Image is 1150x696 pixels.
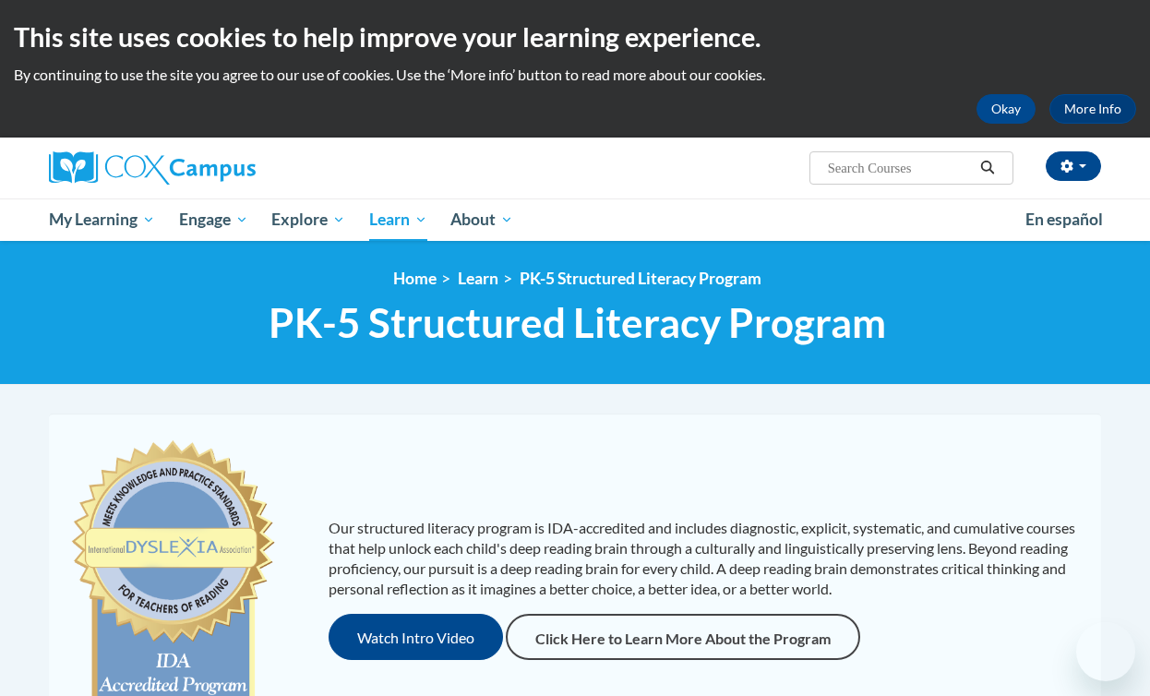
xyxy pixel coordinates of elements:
span: En español [1025,210,1103,229]
a: Explore [259,198,357,241]
a: PK-5 Structured Literacy Program [520,269,761,288]
button: Search [974,157,1001,179]
span: Explore [271,209,345,231]
button: Watch Intro Video [329,614,503,660]
img: Cox Campus [49,151,256,185]
div: Main menu [35,198,1115,241]
span: Learn [369,209,427,231]
span: About [450,209,513,231]
span: Engage [179,209,248,231]
p: Our structured literacy program is IDA-accredited and includes diagnostic, explicit, systematic, ... [329,518,1084,599]
a: En español [1013,200,1115,239]
input: Search Courses [826,157,974,179]
iframe: Button to launch messaging window [1076,622,1135,681]
button: Account Settings [1046,151,1101,181]
a: Home [393,269,437,288]
a: About [439,198,526,241]
a: Learn [357,198,439,241]
span: My Learning [49,209,155,231]
h2: This site uses cookies to help improve your learning experience. [14,18,1136,55]
button: Okay [976,94,1036,124]
a: Click Here to Learn More About the Program [506,614,860,660]
a: More Info [1049,94,1136,124]
a: Cox Campus [49,151,381,185]
p: By continuing to use the site you agree to our use of cookies. Use the ‘More info’ button to read... [14,65,1136,85]
span: PK-5 Structured Literacy Program [269,298,886,347]
a: Learn [458,269,498,288]
a: Engage [167,198,260,241]
a: My Learning [37,198,167,241]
